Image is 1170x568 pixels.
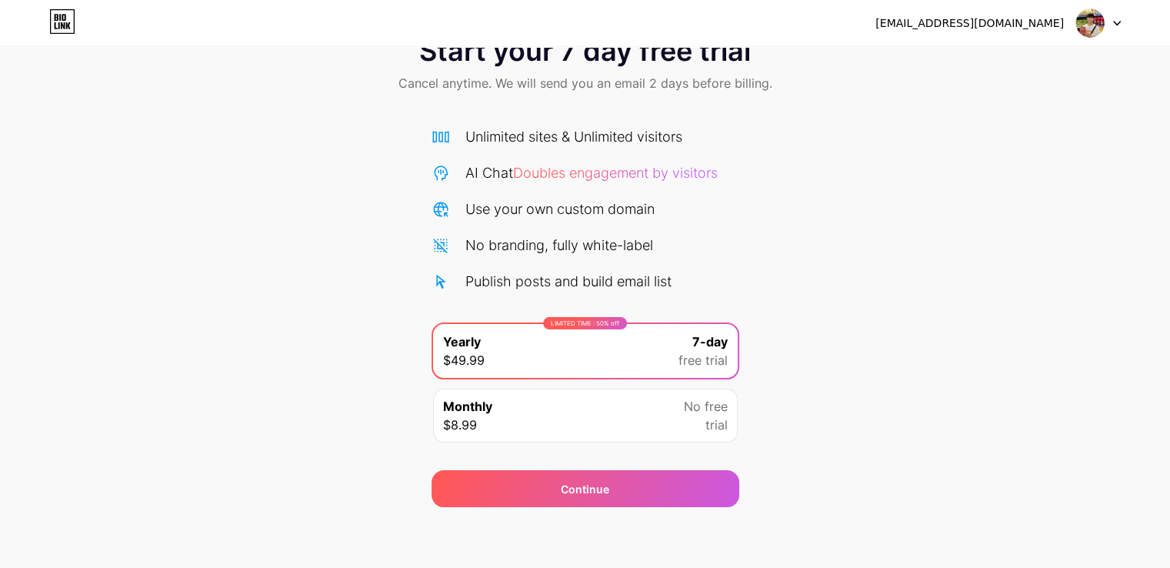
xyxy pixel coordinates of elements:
[443,351,485,369] span: $49.99
[1075,8,1105,38] img: Trọng Nghĩa Đinh
[513,165,718,181] span: Doubles engagement by visitors
[561,481,609,497] div: Continue
[692,332,728,351] span: 7-day
[465,271,672,292] div: Publish posts and build email list
[443,416,477,434] span: $8.99
[678,351,728,369] span: free trial
[465,235,653,256] div: No branding, fully white-label
[465,126,682,147] div: Unlimited sites & Unlimited visitors
[443,332,481,351] span: Yearly
[465,199,655,219] div: Use your own custom domain
[419,35,751,66] span: Start your 7 day free trial
[443,397,492,416] span: Monthly
[684,397,728,416] span: No free
[705,416,728,434] span: trial
[543,317,627,329] div: LIMITED TIME : 50% off
[875,15,1064,32] div: [EMAIL_ADDRESS][DOMAIN_NAME]
[465,162,718,183] div: AI Chat
[398,74,772,92] span: Cancel anytime. We will send you an email 2 days before billing.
